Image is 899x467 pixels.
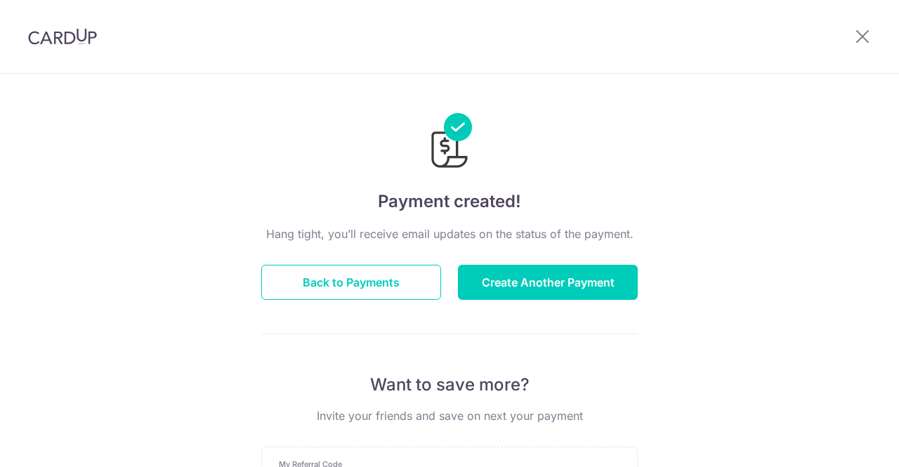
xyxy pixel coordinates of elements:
h4: Payment created! [261,189,638,214]
iframe: Opens a widget where you can find more information [809,425,885,460]
p: Invite your friends and save on next your payment [261,407,638,424]
p: Want to save more? [261,374,638,396]
button: Back to Payments [261,265,441,300]
img: Payments [427,113,472,172]
button: Create Another Payment [458,265,638,300]
p: Hang tight, you’ll receive email updates on the status of the payment. [261,225,638,242]
img: CardUp [28,28,97,45]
